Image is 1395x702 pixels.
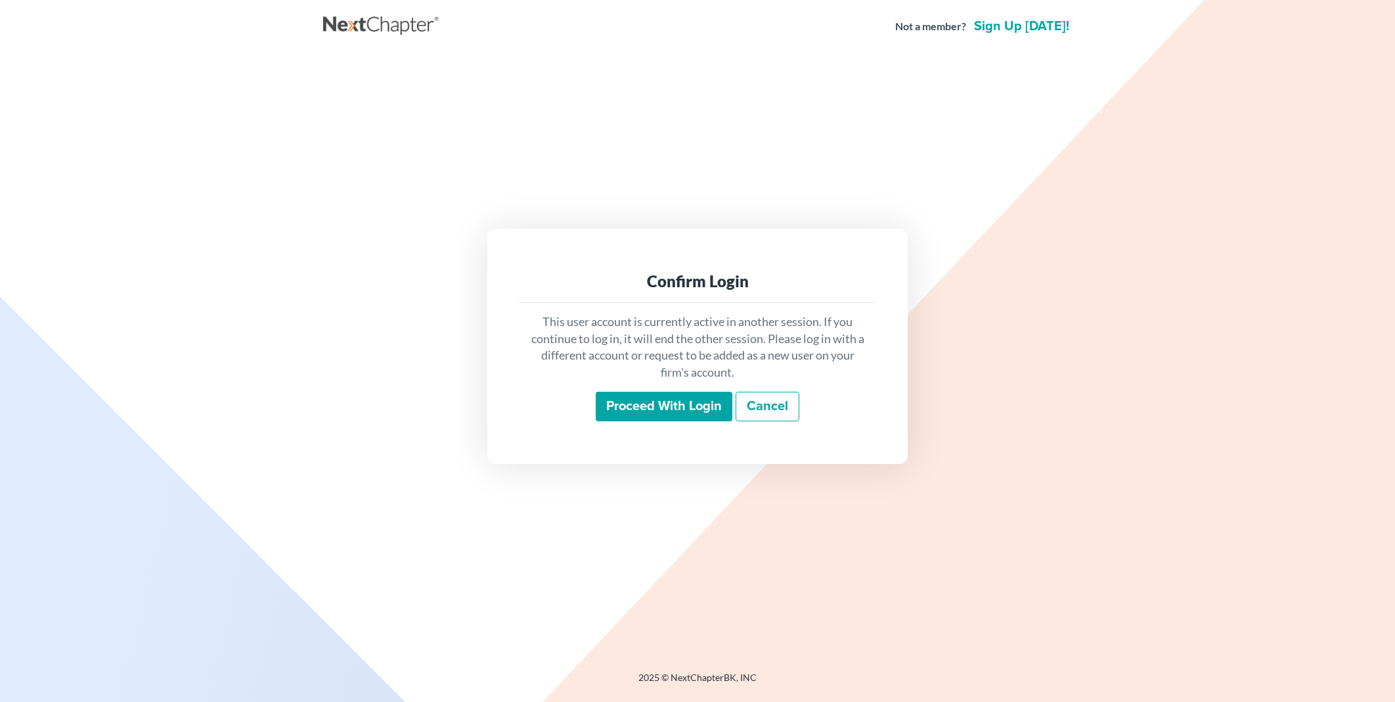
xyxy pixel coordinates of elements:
input: Proceed with login [596,392,732,422]
div: Confirm Login [529,271,866,292]
a: Sign up [DATE]! [971,20,1072,33]
strong: Not a member? [895,19,966,34]
p: This user account is currently active in another session. If you continue to log in, it will end ... [529,314,866,381]
a: Cancel [736,392,799,422]
div: 2025 © NextChapterBK, INC [323,671,1072,695]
